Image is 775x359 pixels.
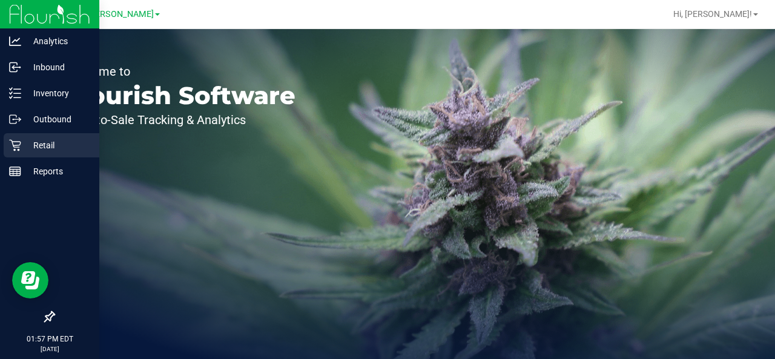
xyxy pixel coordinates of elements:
[12,262,48,298] iframe: Resource center
[87,9,154,19] span: [PERSON_NAME]
[65,84,295,108] p: Flourish Software
[9,87,21,99] inline-svg: Inventory
[65,114,295,126] p: Seed-to-Sale Tracking & Analytics
[65,65,295,77] p: Welcome to
[5,334,94,344] p: 01:57 PM EDT
[21,164,94,179] p: Reports
[9,113,21,125] inline-svg: Outbound
[9,165,21,177] inline-svg: Reports
[21,86,94,100] p: Inventory
[9,35,21,47] inline-svg: Analytics
[9,139,21,151] inline-svg: Retail
[5,344,94,354] p: [DATE]
[21,34,94,48] p: Analytics
[21,60,94,74] p: Inbound
[9,61,21,73] inline-svg: Inbound
[673,9,752,19] span: Hi, [PERSON_NAME]!
[21,112,94,127] p: Outbound
[21,138,94,153] p: Retail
